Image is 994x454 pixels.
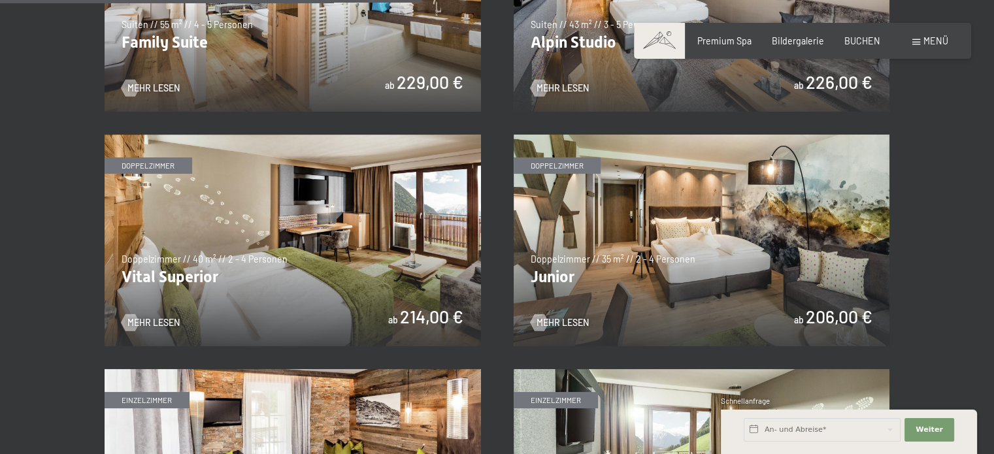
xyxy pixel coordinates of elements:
[514,135,890,142] a: Junior
[721,397,770,405] span: Schnellanfrage
[772,35,824,46] a: Bildergalerie
[916,425,943,435] span: Weiter
[105,135,481,142] a: Vital Superior
[531,316,589,329] a: Mehr Lesen
[127,82,180,95] span: Mehr Lesen
[122,316,180,329] a: Mehr Lesen
[122,82,180,95] a: Mehr Lesen
[514,135,890,346] img: Junior
[904,418,954,442] button: Weiter
[537,316,589,329] span: Mehr Lesen
[537,82,589,95] span: Mehr Lesen
[697,35,752,46] a: Premium Spa
[514,369,890,376] a: Single Superior
[844,35,880,46] a: BUCHEN
[105,135,481,346] img: Vital Superior
[105,369,481,376] a: Single Alpin
[531,82,589,95] a: Mehr Lesen
[923,35,948,46] span: Menü
[127,316,180,329] span: Mehr Lesen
